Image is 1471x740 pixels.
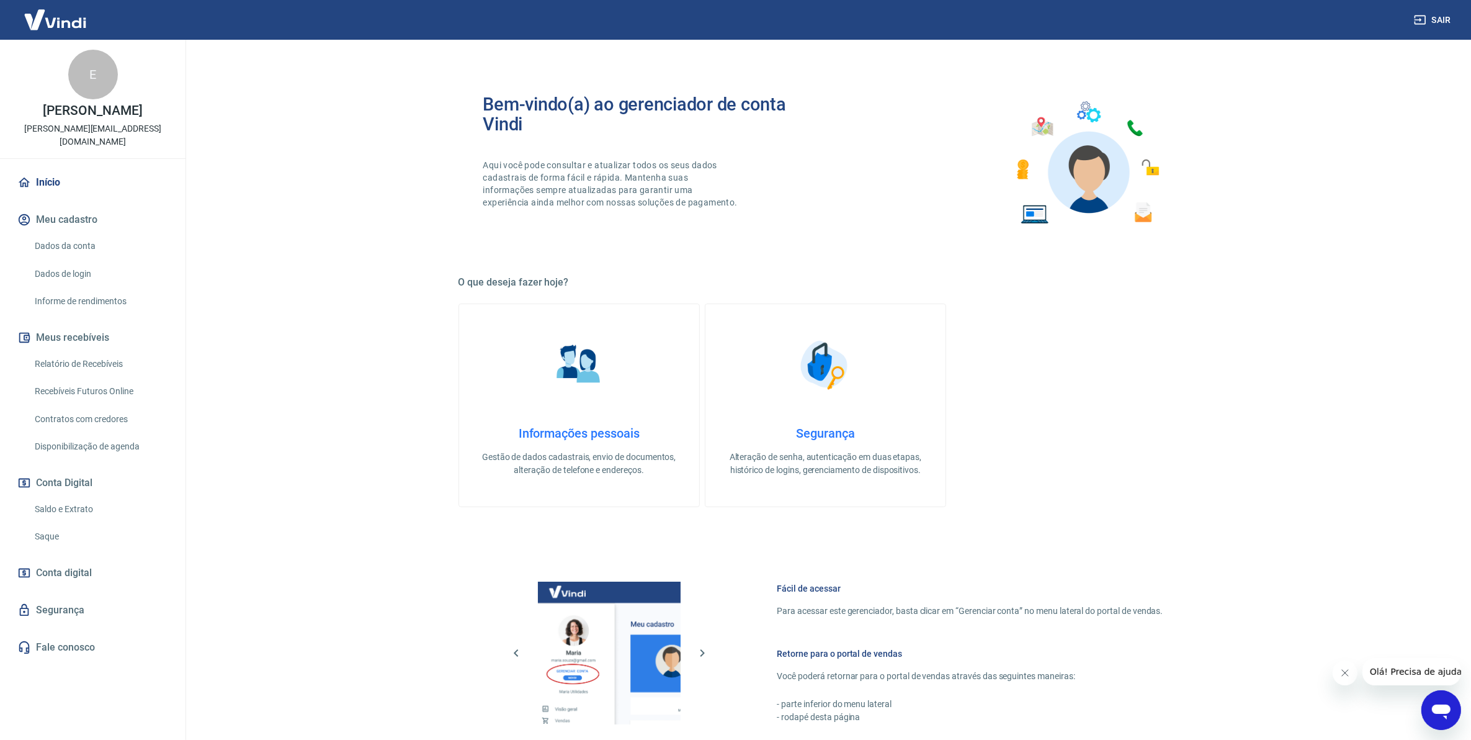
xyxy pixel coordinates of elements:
[777,605,1163,618] p: Para acessar este gerenciador, basta clicar em “Gerenciar conta” no menu lateral do portal de ven...
[777,670,1163,683] p: Você poderá retornar para o portal de vendas através das seguintes maneiras:
[30,407,171,432] a: Contratos com credores
[479,451,679,477] p: Gestão de dados cadastrais, envio de documentos, alteração de telefone e endereços.
[36,564,92,582] span: Conta digital
[30,261,171,287] a: Dados de login
[548,334,610,396] img: Informações pessoais
[68,50,118,99] div: E
[458,276,1193,289] h5: O que deseja fazer hoje?
[1362,658,1461,685] iframe: Mensagem da empresa
[458,304,700,507] a: Informações pessoaisInformações pessoaisGestão de dados cadastrais, envio de documentos, alteraçã...
[794,334,856,396] img: Segurança
[1333,661,1357,685] iframe: Fechar mensagem
[1421,690,1461,730] iframe: Botão para abrir a janela de mensagens
[10,122,176,148] p: [PERSON_NAME][EMAIL_ADDRESS][DOMAIN_NAME]
[30,351,171,377] a: Relatório de Recebíveis
[30,524,171,549] a: Saque
[777,698,1163,711] p: - parte inferior do menu lateral
[43,104,142,117] p: [PERSON_NAME]
[725,426,926,441] h4: Segurança
[15,1,96,38] img: Vindi
[7,9,104,19] span: Olá! Precisa de ajuda?
[1411,9,1456,32] button: Sair
[483,94,826,134] h2: Bem-vindo(a) ao gerenciador de conta Vindi
[15,206,171,233] button: Meu cadastro
[15,634,171,661] a: Fale conosco
[725,451,926,477] p: Alteração de senha, autenticação em duas etapas, histórico de logins, gerenciamento de dispositivos.
[15,169,171,196] a: Início
[30,233,171,259] a: Dados da conta
[15,324,171,351] button: Meus recebíveis
[777,647,1163,660] h6: Retorne para o portal de vendas
[705,304,946,507] a: SegurançaSegurançaAlteração de senha, autenticação em duas etapas, histórico de logins, gerenciam...
[30,497,171,522] a: Saldo e Extrato
[30,434,171,459] a: Disponibilização de agenda
[1006,94,1168,232] img: Imagem de um avatar masculino com diversos icones exemplificando as funcionalidades do gerenciado...
[479,426,679,441] h4: Informações pessoais
[538,582,681,724] img: Imagem da dashboard mostrando o botão de gerenciar conta na sidebar no lado esquerdo
[15,597,171,624] a: Segurança
[777,711,1163,724] p: - rodapé desta página
[30,289,171,314] a: Informe de rendimentos
[30,379,171,404] a: Recebíveis Futuros Online
[15,559,171,587] a: Conta digital
[15,469,171,497] button: Conta Digital
[777,582,1163,595] h6: Fácil de acessar
[483,159,740,209] p: Aqui você pode consultar e atualizar todos os seus dados cadastrais de forma fácil e rápida. Mant...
